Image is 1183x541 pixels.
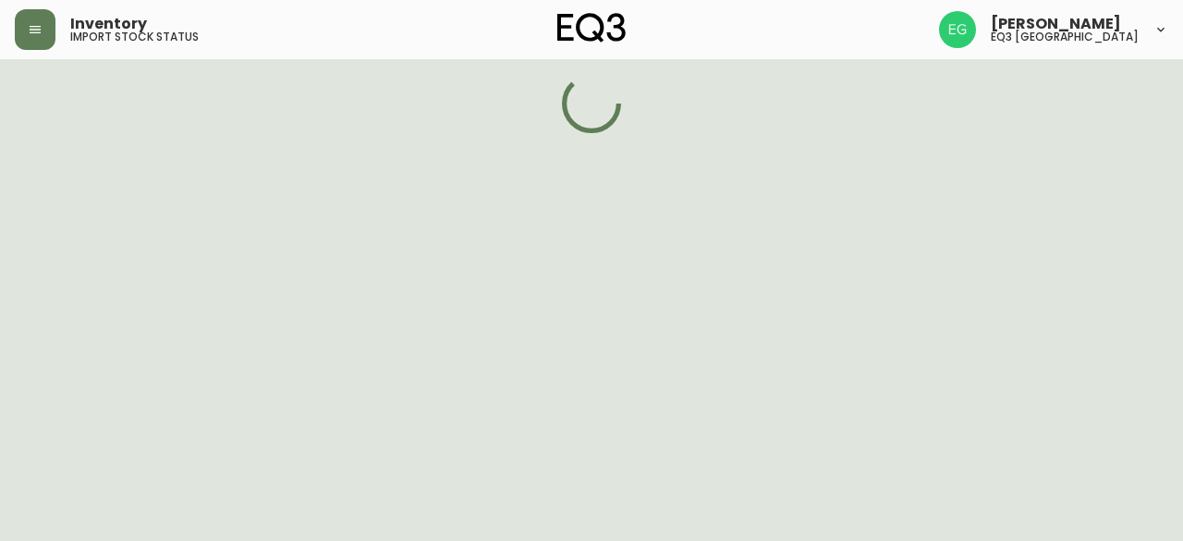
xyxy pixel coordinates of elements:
[70,31,199,43] h5: import stock status
[70,17,147,31] span: Inventory
[939,11,976,48] img: db11c1629862fe82d63d0774b1b54d2b
[991,31,1139,43] h5: eq3 [GEOGRAPHIC_DATA]
[991,17,1121,31] span: [PERSON_NAME]
[557,13,626,43] img: logo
